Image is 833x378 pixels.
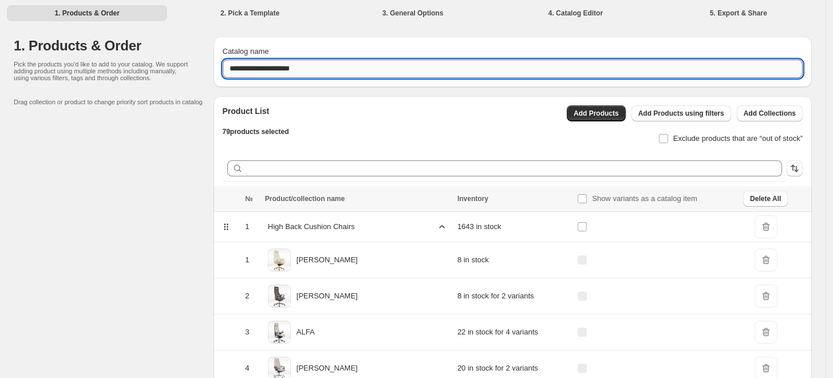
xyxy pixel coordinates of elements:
img: redoak_heston_chair-executive_front-angle_01-Photoroom.webp [268,249,291,271]
span: Add Collections [744,109,796,118]
span: Add Products [574,109,619,118]
p: Drag collection or product to change priority sort products in catalog [14,99,214,105]
button: Add Products [567,105,626,121]
button: Add Products using filters [631,105,731,121]
span: Product/collection name [265,195,345,203]
p: [PERSON_NAME] [297,363,358,374]
img: redoak_vega_grey_01.webp [268,285,291,308]
span: 4 [245,364,249,372]
span: 2 [245,292,249,300]
button: Add Collections [737,105,803,121]
p: [PERSON_NAME] [297,254,358,266]
button: Delete All [743,191,788,207]
h1: 1. Products & Order [14,37,214,55]
span: 79 products selected [223,128,289,136]
span: 1 [245,255,249,264]
td: 1643 in stock [454,212,574,242]
p: Pick the products you'd like to add to your catalog. We support adding product using multiple met... [14,61,191,81]
span: Catalog name [223,47,269,56]
span: Exclude products that are “out of stock” [673,134,803,143]
p: High Back Cushion Chairs [268,221,355,233]
h2: Product List [223,105,289,117]
p: ALFA [297,326,315,338]
p: [PERSON_NAME] [297,290,358,302]
span: 3 [245,328,249,336]
span: № [245,195,252,203]
span: Add Products using filters [638,109,724,118]
div: Inventory [457,194,570,203]
td: 22 in stock for 4 variants [454,314,574,351]
span: Delete All [750,194,781,203]
span: 1 [245,222,249,231]
span: Show variants as a catalog item [592,194,697,203]
td: 8 in stock [454,242,574,278]
td: 8 in stock for 2 variants [454,278,574,314]
img: redoak_alfa_blue_hb_01.webp [268,321,291,344]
